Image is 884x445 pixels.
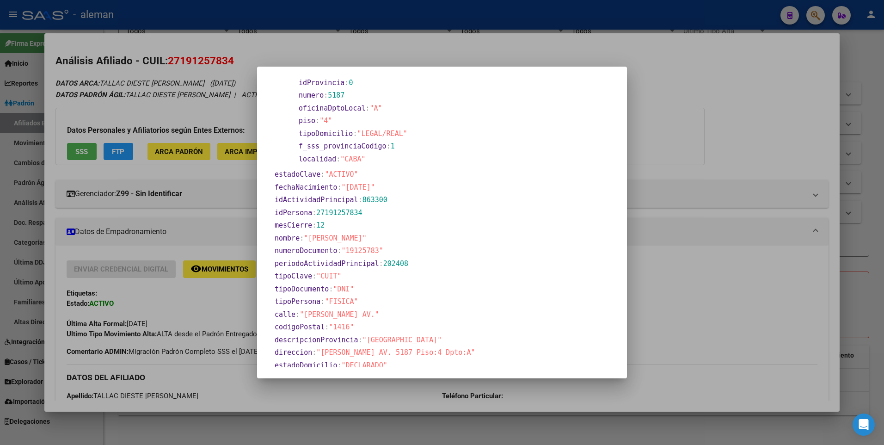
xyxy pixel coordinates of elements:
span: : [315,117,319,125]
span: "[PERSON_NAME] AV." [300,310,379,319]
span: tipoClave [275,272,312,280]
span: "[GEOGRAPHIC_DATA]" [362,336,442,344]
div: Open Intercom Messenger [853,414,875,436]
span: "1416" [329,323,354,331]
span: 5187 [328,91,344,99]
span: "[PERSON_NAME]" [304,234,366,242]
span: : [337,183,341,192]
span: "A" [370,104,382,112]
span: "LEGAL/REAL" [357,130,407,138]
span: "[PERSON_NAME] AV. 5187 Piso:4 Dpto:A" [316,348,475,357]
span: tipoDomicilio [299,130,353,138]
span: 1 [391,142,395,150]
span: : [324,91,328,99]
span: "4" [319,117,332,125]
span: estadoDomicilio [275,361,337,370]
span: piso [299,117,315,125]
span: : [325,323,329,331]
span: nombre [275,234,300,242]
span: numeroDocumento [275,247,337,255]
span: codigoPostal [275,323,325,331]
span: : [337,361,341,370]
span: "DNI" [333,285,354,293]
span: : [358,336,362,344]
span: 27191257834 [316,209,362,217]
span: idActividadPrincipal [275,196,358,204]
span: : [312,209,316,217]
span: : [387,142,391,150]
span: "ACTIVO" [325,170,358,179]
span: direccion [275,348,312,357]
span: tipoDocumento [275,285,329,293]
span: 12 [316,221,325,229]
span: : [312,272,316,280]
span: periodoActividadPrincipal [275,260,379,268]
span: mesCierre [275,221,312,229]
span: "DECLARADO" [342,361,387,370]
span: "FISICA" [325,297,358,306]
span: f_sss_provinciaCodigo [299,142,387,150]
span: : [336,155,340,163]
span: descripcionProvincia [275,336,358,344]
span: 202408 [383,260,408,268]
span: calle [275,310,295,319]
span: : [379,260,383,268]
span: : [358,196,362,204]
span: : [353,130,357,138]
span: tipoPersona [275,297,320,306]
span: oficinaDptoLocal [299,104,366,112]
span: "CABA" [340,155,365,163]
span: : [312,348,316,357]
span: 863300 [362,196,387,204]
span: "[DATE]" [342,183,375,192]
span: "19125783" [342,247,383,255]
span: : [295,310,300,319]
span: : [320,297,325,306]
span: 0 [349,79,353,87]
span: "CUIT" [316,272,341,280]
span: idProvincia [299,79,344,87]
span: : [366,104,370,112]
span: : [312,221,316,229]
span: localidad [299,155,336,163]
span: : [344,79,349,87]
span: : [300,234,304,242]
span: estadoClave [275,170,320,179]
span: : [337,247,341,255]
span: : [329,285,333,293]
span: fechaNacimiento [275,183,337,192]
span: : [320,170,325,179]
span: idPersona [275,209,312,217]
span: numero [299,91,324,99]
